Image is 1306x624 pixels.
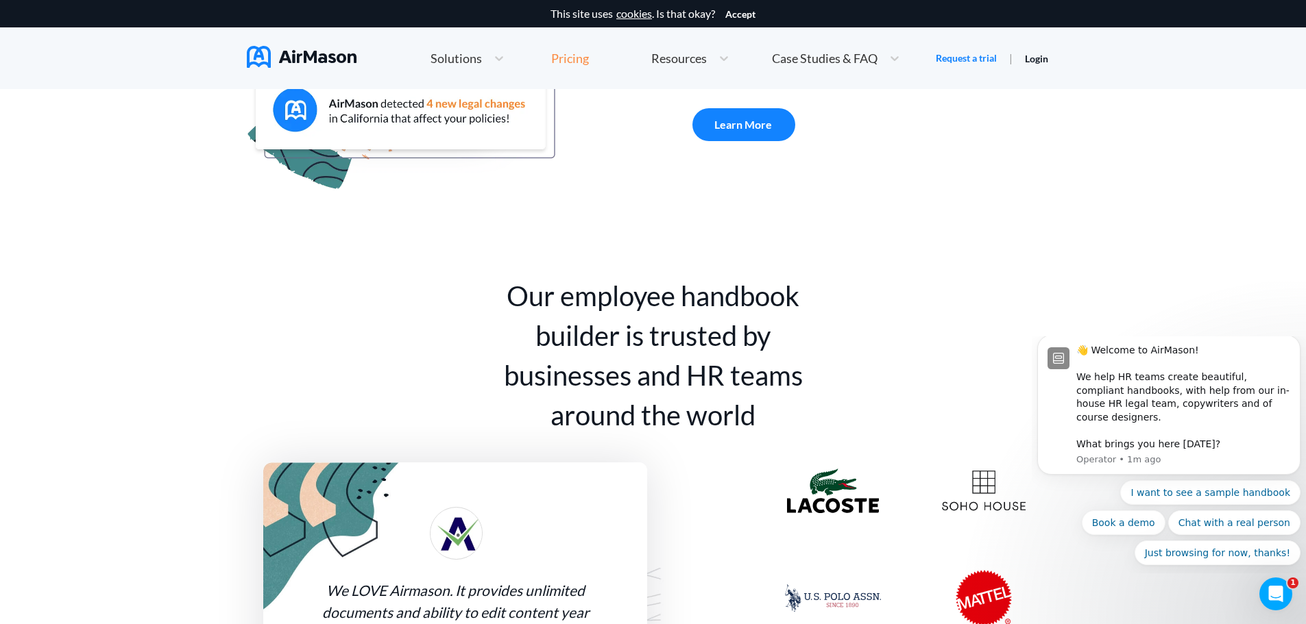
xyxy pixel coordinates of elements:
[1287,577,1298,588] span: 1
[1009,51,1013,64] span: |
[50,174,134,199] button: Quick reply: Book a demo
[942,470,1026,511] img: soho_house
[263,462,405,614] img: bg_card-8499c0fa3b0c6d0d5be01e548dfafdf6.jpg
[16,11,38,33] img: Profile image for Operator
[23,373,252,408] input: Your email
[651,52,707,64] span: Resources
[215,5,241,32] button: Home
[9,5,35,32] button: go back
[14,409,260,432] textarea: Message…
[787,469,879,513] img: lacoste
[88,144,269,169] button: Quick reply: I want to see a sample handbook
[247,46,356,68] img: AirMason Logo
[758,584,908,612] div: U.S. Polo Assn. Employee Handbook
[758,469,908,513] div: Lacoste Employee Handbook
[431,52,482,64] span: Solutions
[551,52,589,64] div: Pricing
[45,117,258,129] p: Message from Operator, sent 1m ago
[908,470,1059,511] div: Soho House Employee Handbook
[430,507,483,560] img: Z
[45,8,258,115] div: 👋 Welcome to AirMason! We help HR teams create beautiful, compliant handbooks, with help from our...
[616,8,652,20] a: cookies
[77,8,99,29] img: Profile image for Liam
[482,276,825,435] div: Our employee handbook builder is trusted by businesses and HR teams around the world
[785,584,881,612] img: us_polo_assn
[551,46,589,71] a: Pricing
[103,204,269,229] button: Quick reply: Just browsing for now, thanks!
[241,5,265,30] div: Close
[1259,577,1292,610] iframe: Intercom live chat
[692,108,795,141] a: Learn More
[45,8,258,115] div: Message content
[58,8,80,29] img: Profile image for Ulysses
[116,17,169,31] p: A few hours
[210,449,221,460] button: Emoji picker
[772,52,878,64] span: Case Studies & FAQ
[232,443,254,465] button: Send a message…
[136,174,269,199] button: Quick reply: Chat with a real person
[725,9,755,20] button: Accept cookies
[39,8,61,29] img: Profile image for Rose
[936,51,997,65] a: Request a trial
[1032,336,1306,573] iframe: Intercom notifications message
[5,144,269,229] div: Quick reply options
[1025,53,1048,64] a: Login
[105,7,156,17] h1: AirMason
